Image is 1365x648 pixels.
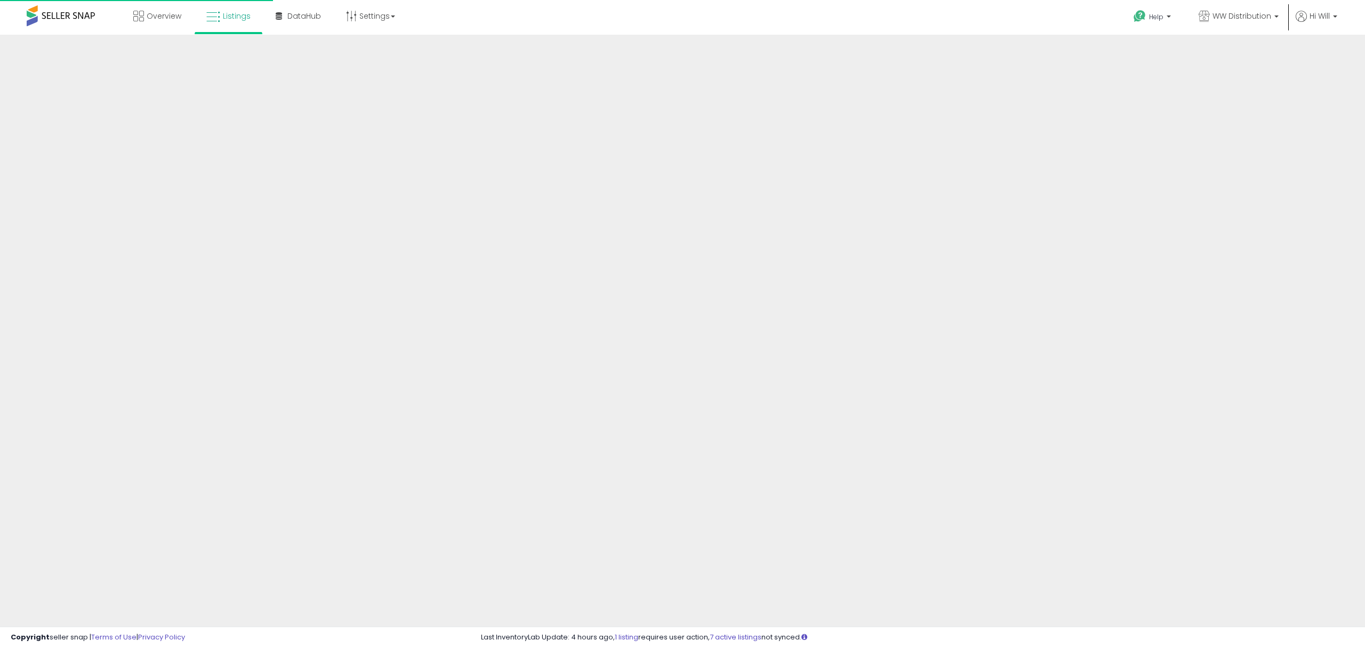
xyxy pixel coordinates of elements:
[147,11,181,21] span: Overview
[1125,2,1182,35] a: Help
[287,11,321,21] span: DataHub
[1296,11,1337,35] a: Hi Will
[1310,11,1330,21] span: Hi Will
[1133,10,1146,23] i: Get Help
[1149,12,1163,21] span: Help
[223,11,251,21] span: Listings
[1213,11,1271,21] span: WW Distribution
